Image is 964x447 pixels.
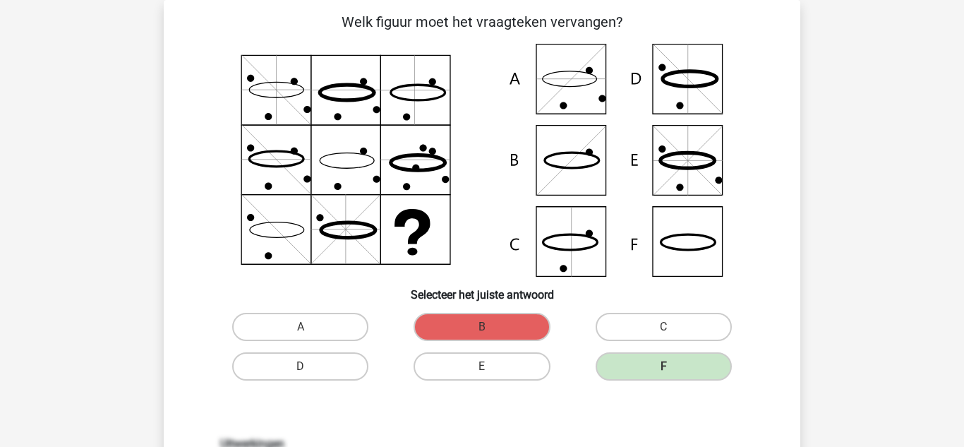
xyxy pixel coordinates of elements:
h6: Selecteer het juiste antwoord [186,277,778,302]
label: C [596,313,732,341]
label: B [414,313,550,341]
label: F [596,352,732,381]
label: E [414,352,550,381]
p: Welk figuur moet het vraagteken vervangen? [186,11,778,32]
label: A [232,313,368,341]
label: D [232,352,368,381]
